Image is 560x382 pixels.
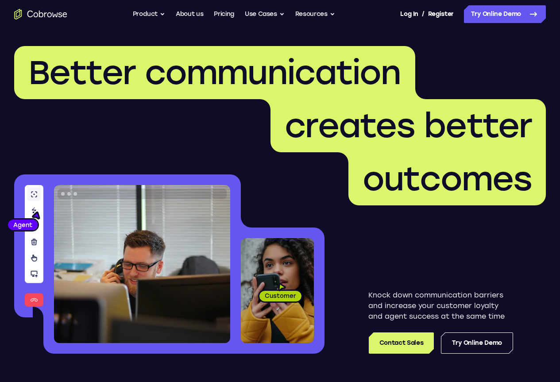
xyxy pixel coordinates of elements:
[368,290,513,322] p: Knock down communication barriers and increase your customer loyalty and agent success at the sam...
[214,5,234,23] a: Pricing
[133,5,166,23] button: Product
[363,159,532,199] span: outcomes
[400,5,418,23] a: Log In
[14,9,67,19] a: Go to the home page
[422,9,425,19] span: /
[54,185,230,343] img: A customer support agent talking on the phone
[441,332,513,354] a: Try Online Demo
[285,106,532,146] span: creates better
[28,53,401,93] span: Better communication
[428,5,454,23] a: Register
[8,220,38,229] span: Agent
[241,238,314,343] img: A customer holding their phone
[464,5,546,23] a: Try Online Demo
[245,5,285,23] button: Use Cases
[369,332,434,354] a: Contact Sales
[176,5,203,23] a: About us
[25,185,43,307] img: A series of tools used in co-browsing sessions
[295,5,335,23] button: Resources
[259,291,301,300] span: Customer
